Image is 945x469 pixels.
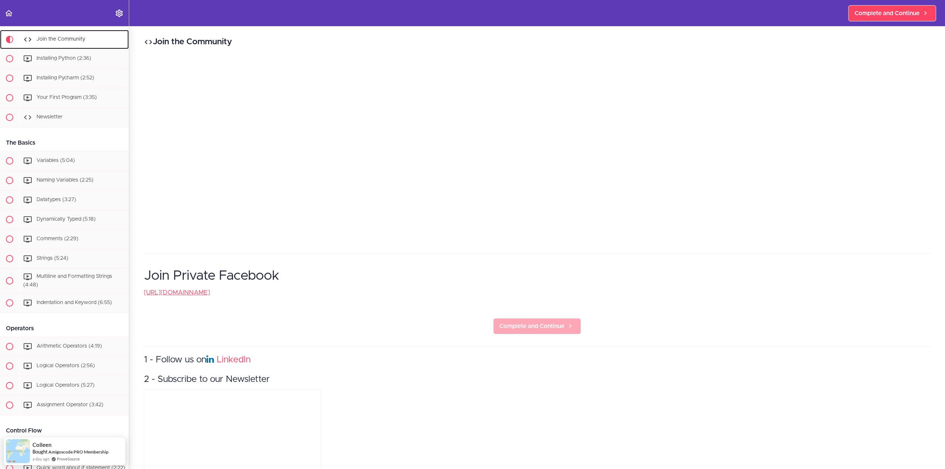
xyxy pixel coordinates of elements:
span: Bought [32,449,48,455]
span: Naming Variables (2:25) [37,177,93,183]
span: Datatypes (3:27) [37,197,76,202]
span: Dynamically Typed (5:18) [37,217,96,222]
a: Amigoscode PRO Membership [48,449,109,455]
span: Your First Program (3:35) [37,95,97,100]
span: Newsletter [37,114,62,120]
span: Colleen [32,442,52,448]
h3: 1 - Follow us on [144,354,930,366]
h2: Join the Community [144,36,930,48]
h1: Join Private Facebook [144,269,930,283]
svg: Back to course curriculum [4,9,13,18]
span: Installing Pycharm (2:52) [37,75,94,80]
span: Join the Community [37,37,85,42]
span: Variables (5:04) [37,158,75,163]
span: Arithmetic Operators (4:19) [37,344,102,349]
img: provesource social proof notification image [6,439,30,463]
a: [URL][DOMAIN_NAME] [144,289,210,296]
h3: 2 - Subscribe to our Newsletter [144,373,930,386]
span: a day ago [32,456,49,462]
span: Indentation and Keyword (6:55) [37,300,112,305]
span: Logical Operators (2:56) [37,363,95,368]
a: ProveSource [57,456,80,462]
span: Multiline and Formatting Strings (4:48) [23,274,112,287]
a: Complete and Continue [848,5,936,21]
a: Complete and Continue [493,318,581,334]
span: Comments (2:29) [37,236,78,241]
span: Installing Python (2:36) [37,56,91,61]
span: Logical Operators (5:27) [37,383,94,388]
span: Assignment Operator (3:42) [37,402,103,407]
span: Complete and Continue [499,322,564,331]
svg: Settings Menu [115,9,124,18]
a: LinkedIn [217,355,251,364]
span: Complete and Continue [855,9,920,18]
span: Strings (5:24) [37,256,68,261]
